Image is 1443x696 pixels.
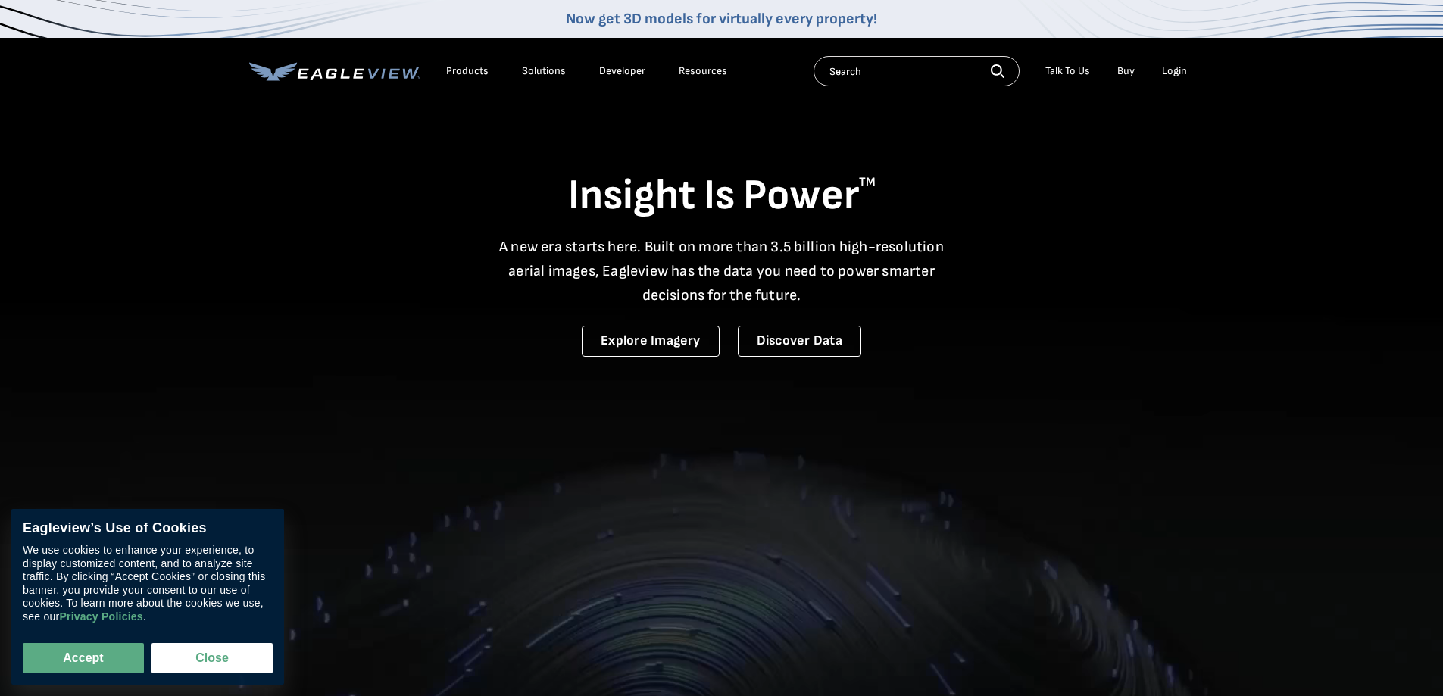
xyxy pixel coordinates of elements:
[23,643,144,673] button: Accept
[566,10,877,28] a: Now get 3D models for virtually every property!
[679,64,727,78] div: Resources
[446,64,489,78] div: Products
[59,611,142,624] a: Privacy Policies
[859,175,876,189] sup: TM
[151,643,273,673] button: Close
[738,326,861,357] a: Discover Data
[1117,64,1135,78] a: Buy
[814,56,1020,86] input: Search
[522,64,566,78] div: Solutions
[23,520,273,537] div: Eagleview’s Use of Cookies
[249,170,1195,223] h1: Insight Is Power
[1162,64,1187,78] div: Login
[582,326,720,357] a: Explore Imagery
[599,64,645,78] a: Developer
[1045,64,1090,78] div: Talk To Us
[490,235,954,307] p: A new era starts here. Built on more than 3.5 billion high-resolution aerial images, Eagleview ha...
[23,545,273,624] div: We use cookies to enhance your experience, to display customized content, and to analyze site tra...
